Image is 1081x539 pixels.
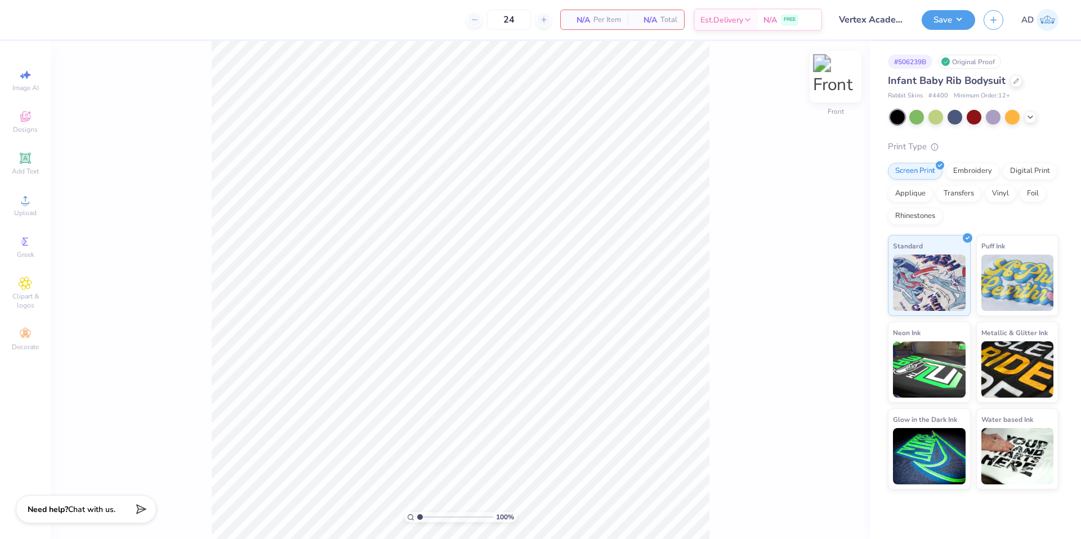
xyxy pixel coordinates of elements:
[68,504,115,515] span: Chat with us.
[784,16,796,24] span: FREE
[981,341,1054,398] img: Metallic & Glitter Ink
[954,91,1010,101] span: Minimum Order: 12 +
[922,10,975,30] button: Save
[635,14,657,26] span: N/A
[593,14,621,26] span: Per Item
[981,255,1054,311] img: Puff Ink
[568,14,590,26] span: N/A
[946,163,999,180] div: Embroidery
[893,341,966,398] img: Neon Ink
[14,208,37,217] span: Upload
[487,10,531,30] input: – –
[888,140,1058,153] div: Print Type
[1021,14,1034,26] span: AD
[985,185,1016,202] div: Vinyl
[12,167,39,176] span: Add Text
[981,240,1005,252] span: Puff Ink
[893,255,966,311] img: Standard
[893,428,966,484] img: Glow in the Dark Ink
[888,74,1006,87] span: Infant Baby Rib Bodysuit
[888,208,942,225] div: Rhinestones
[936,185,981,202] div: Transfers
[981,327,1048,338] span: Metallic & Glitter Ink
[1003,163,1057,180] div: Digital Print
[981,428,1054,484] img: Water based Ink
[28,504,68,515] strong: Need help?
[893,240,923,252] span: Standard
[6,292,45,310] span: Clipart & logos
[830,8,913,31] input: Untitled Design
[1021,9,1058,31] a: AD
[893,327,921,338] span: Neon Ink
[981,413,1033,425] span: Water based Ink
[660,14,677,26] span: Total
[1020,185,1046,202] div: Foil
[763,14,777,26] span: N/A
[813,54,858,99] img: Front
[17,250,34,259] span: Greek
[12,342,39,351] span: Decorate
[928,91,948,101] span: # 4400
[700,14,743,26] span: Est. Delivery
[888,55,932,69] div: # 506239B
[938,55,1001,69] div: Original Proof
[828,106,844,117] div: Front
[13,125,38,134] span: Designs
[496,512,514,522] span: 100 %
[893,413,957,425] span: Glow in the Dark Ink
[888,163,942,180] div: Screen Print
[888,185,933,202] div: Applique
[888,91,923,101] span: Rabbit Skins
[1037,9,1058,31] img: Aldro Dalugdog
[12,83,39,92] span: Image AI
